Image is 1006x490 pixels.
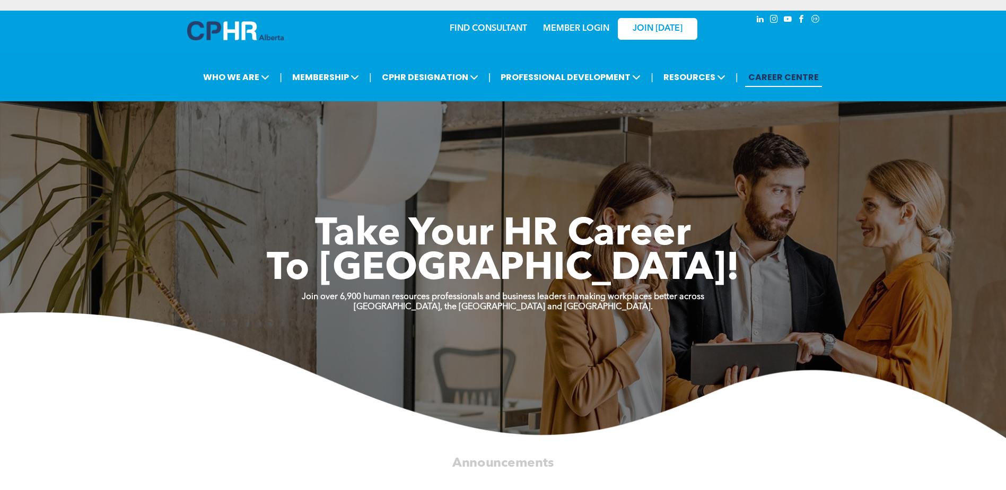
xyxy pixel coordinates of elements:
a: CAREER CENTRE [745,67,822,87]
span: Announcements [452,457,554,469]
span: RESOURCES [660,67,729,87]
li: | [279,66,282,88]
span: MEMBERSHIP [289,67,362,87]
a: linkedin [755,13,766,28]
a: FIND CONSULTANT [450,24,527,33]
a: instagram [768,13,780,28]
li: | [369,66,372,88]
li: | [651,66,653,88]
strong: Join over 6,900 human resources professionals and business leaders in making workplaces better ac... [302,293,704,301]
li: | [488,66,491,88]
span: Take Your HR Career [315,216,691,254]
span: To [GEOGRAPHIC_DATA]! [267,250,740,288]
li: | [736,66,738,88]
span: PROFESSIONAL DEVELOPMENT [497,67,644,87]
img: A blue and white logo for cp alberta [187,21,284,40]
a: JOIN [DATE] [618,18,697,40]
span: CPHR DESIGNATION [379,67,482,87]
span: JOIN [DATE] [633,24,683,34]
span: WHO WE ARE [200,67,273,87]
strong: [GEOGRAPHIC_DATA], the [GEOGRAPHIC_DATA] and [GEOGRAPHIC_DATA]. [354,303,653,311]
a: youtube [782,13,794,28]
a: Social network [810,13,821,28]
a: facebook [796,13,808,28]
a: MEMBER LOGIN [543,24,609,33]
